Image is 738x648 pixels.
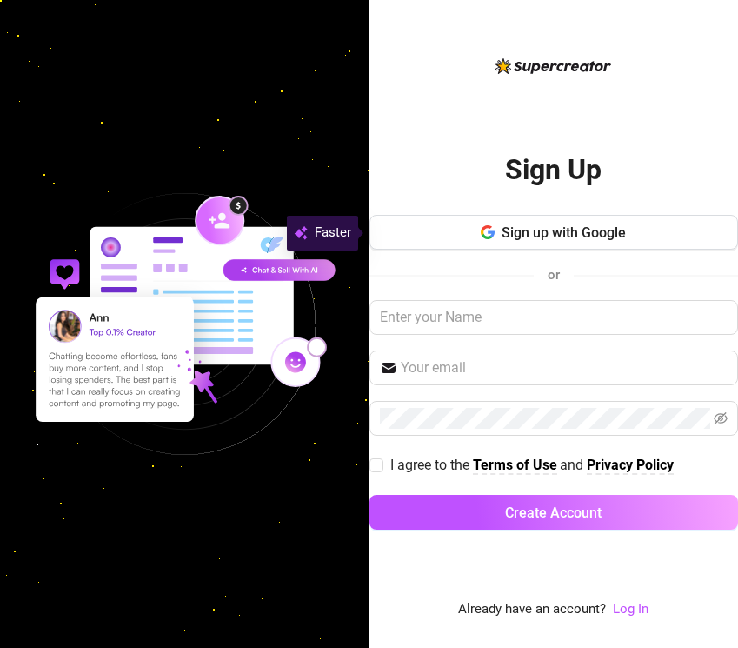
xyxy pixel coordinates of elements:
img: logo-BBDzfeDw.svg [495,58,611,74]
span: I agree to the [390,457,473,473]
a: Log In [613,601,648,617]
input: Your email [401,357,728,378]
span: Sign up with Google [502,224,626,241]
span: or [548,267,560,283]
a: Terms of Use [473,457,557,475]
strong: Terms of Use [473,457,557,473]
h2: Sign Up [505,152,602,188]
strong: Privacy Policy [587,457,674,473]
a: Log In [613,599,648,620]
span: and [560,457,587,473]
span: Already have an account? [458,599,606,620]
span: eye-invisible [714,411,728,425]
a: Privacy Policy [587,457,674,475]
span: Faster [315,223,351,244]
span: Create Account [505,504,602,521]
img: svg%3e [294,223,308,244]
